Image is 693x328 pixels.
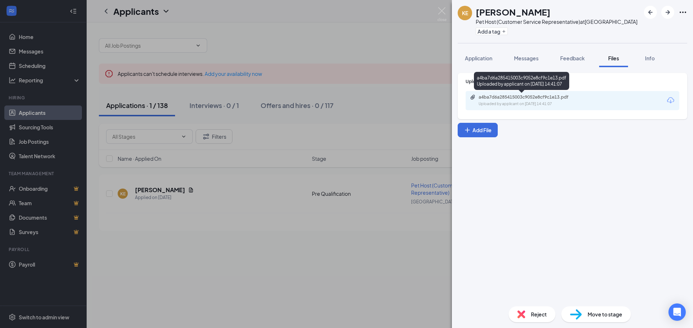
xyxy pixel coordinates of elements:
span: Application [465,55,492,61]
div: Uploaded by applicant on [DATE] 14:41:07 [479,101,587,107]
svg: ArrowRight [663,8,672,17]
svg: Plus [502,29,506,34]
button: ArrowLeftNew [644,6,657,19]
span: Files [608,55,619,61]
a: Paperclipa4ba7d6a285415003c9052e8cf9c1e13.pdfUploaded by applicant on [DATE] 14:41:07 [470,94,587,107]
h1: [PERSON_NAME] [476,6,550,18]
div: Pet Host (Customer Service Representative) at [GEOGRAPHIC_DATA] [476,18,637,25]
span: Messages [514,55,539,61]
span: Move to stage [588,310,622,318]
div: a4ba7d6a285415003c9052e8cf9c1e13.pdf Uploaded by applicant on [DATE] 14:41:07 [474,72,569,90]
button: Add FilePlus [458,123,498,137]
svg: Ellipses [679,8,687,17]
span: Info [645,55,655,61]
div: Open Intercom Messenger [668,303,686,321]
div: a4ba7d6a285415003c9052e8cf9c1e13.pdf [479,94,580,100]
span: Reject [531,310,547,318]
svg: Download [666,96,675,105]
button: PlusAdd a tag [476,27,508,35]
svg: ArrowLeftNew [646,8,655,17]
button: ArrowRight [661,6,674,19]
svg: Paperclip [470,94,476,100]
div: Upload Resume [466,78,679,85]
div: KE [462,9,468,17]
svg: Plus [464,126,471,134]
span: Feedback [560,55,585,61]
